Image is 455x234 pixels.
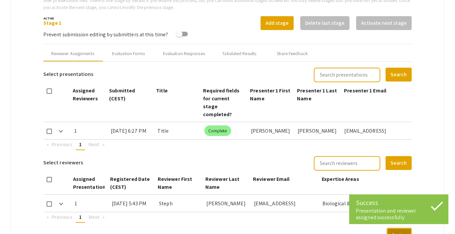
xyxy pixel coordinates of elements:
span: Presenter 1 First Name [250,87,290,102]
span: Assigned Presentations [73,176,108,190]
div: [PERSON_NAME] [298,122,339,139]
ul: Pagination [43,212,412,223]
button: Activate next stage [356,16,412,30]
input: Search presentations [314,68,380,82]
div: [PERSON_NAME] [206,195,248,212]
a: Stage 1 [43,19,62,26]
div: Steph [159,195,201,212]
div: 1 [75,195,106,212]
div: Tabulated Results [222,50,256,57]
span: Title [156,87,168,94]
div: [DATE] 6:27 PM [111,122,152,139]
img: Expand arrow [59,130,63,133]
span: Presenter 1 Email [344,87,386,94]
button: Add stage [261,16,294,30]
span: Registered Date (CEST) [110,176,150,190]
button: Delete last stage [300,16,350,30]
div: [EMAIL_ADDRESS][DOMAIN_NAME] [344,122,406,139]
span: Next [89,214,100,220]
div: Presentation and reviewer assigned successfully [356,208,442,221]
div: [DATE] 5:43 PM [112,195,154,212]
div: Reviewer Assignments [51,50,94,57]
span: Submitted (CEST) [109,87,135,102]
button: Search [386,68,412,82]
span: Reviewer Last Name [205,176,239,190]
div: Share Feedback [277,50,308,57]
div: [PERSON_NAME] [251,122,292,139]
span: Required fields for current stage completed? [203,87,239,118]
div: [EMAIL_ADDRESS][DOMAIN_NAME] [254,195,317,212]
img: Expand arrow [59,203,63,205]
span: Reviewer Email [253,176,289,183]
input: Search reviewers [314,156,380,171]
mat-chip: Complete [204,125,231,136]
div: 1 [74,122,105,139]
iframe: Chat [5,204,28,229]
ul: Pagination [43,140,412,150]
span: Previous [52,214,72,220]
span: 1 [79,141,82,148]
div: Evaluation Forms [112,50,145,57]
button: Search [386,156,412,170]
span: 1 [79,214,82,220]
span: Prevent submission editing by submitters at this time? [43,31,168,38]
span: Assigned Reviewers [73,87,98,102]
h6: Select presentations [43,67,93,82]
span: Presenter 1 Last Name [297,87,337,102]
span: Previous [52,141,72,148]
div: Success [356,198,442,208]
span: Expertise Areas [322,176,359,183]
span: Next [89,141,100,148]
div: Evaluation Responses [163,50,205,57]
div: Biological & Life Sciences [322,195,407,212]
h6: Select reviewers [43,155,83,170]
div: Title [157,122,199,139]
span: Reviewer First Name [158,176,192,190]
